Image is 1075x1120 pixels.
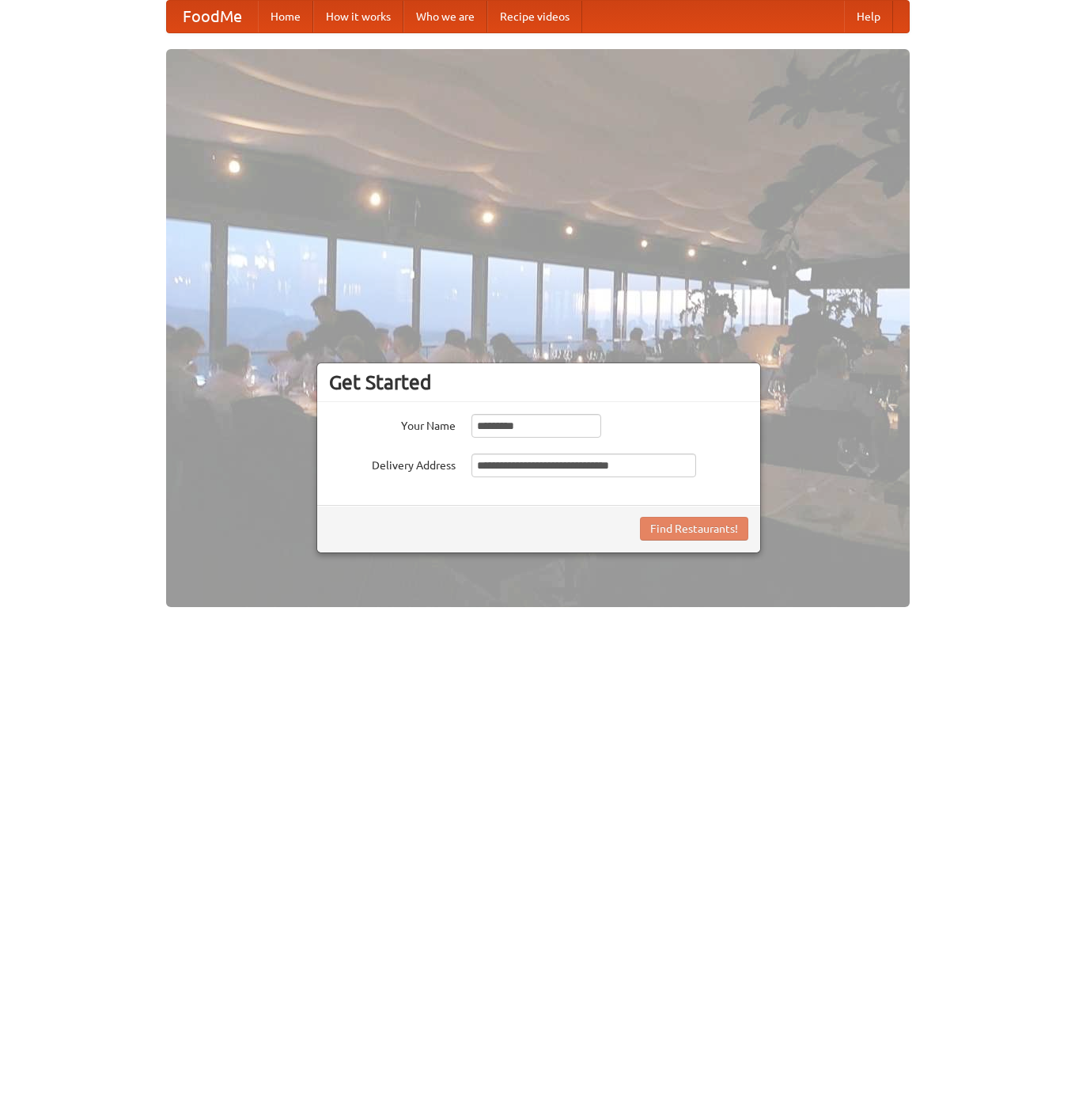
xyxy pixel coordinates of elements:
[403,1,487,32] a: Who we are
[313,1,403,32] a: How it works
[258,1,313,32] a: Home
[167,1,258,32] a: FoodMe
[329,414,456,434] label: Your Name
[329,370,748,394] h3: Get Started
[640,517,748,541] button: Find Restaurants!
[329,454,456,473] label: Delivery Address
[844,1,893,32] a: Help
[487,1,582,32] a: Recipe videos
